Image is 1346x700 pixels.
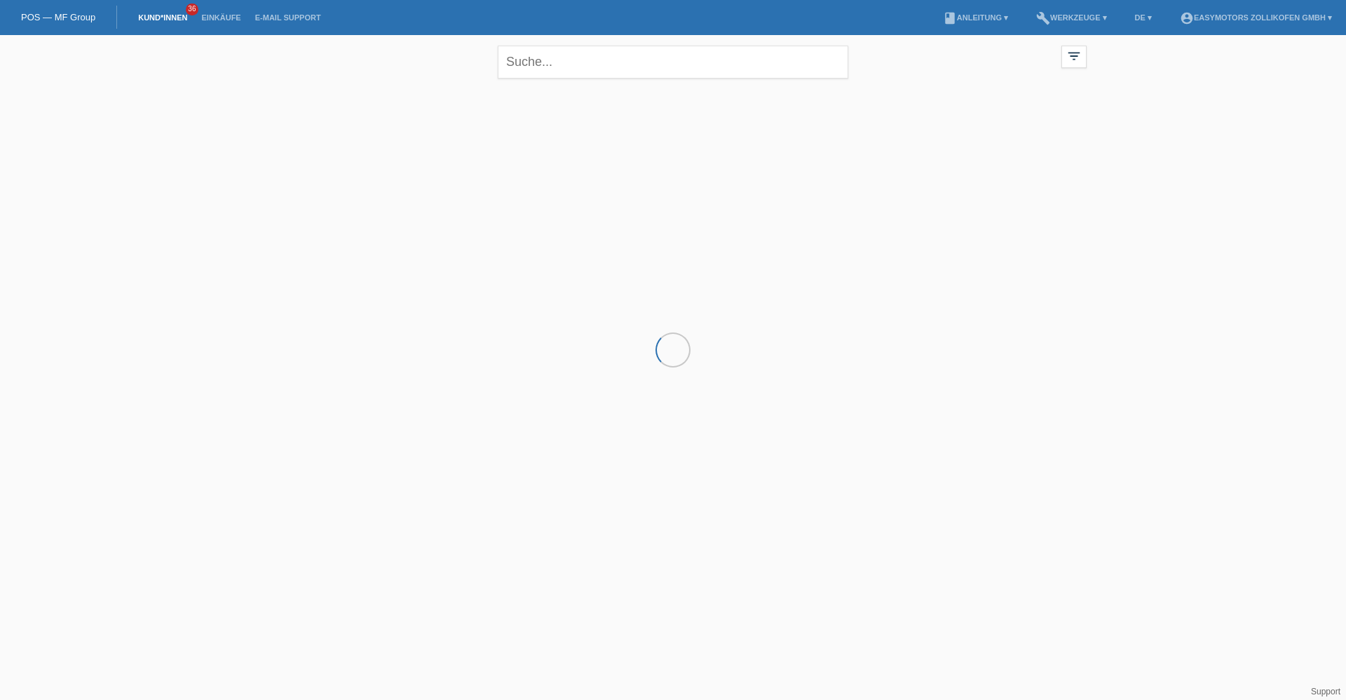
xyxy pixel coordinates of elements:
[131,13,194,22] a: Kund*innen
[1066,48,1082,64] i: filter_list
[936,13,1015,22] a: bookAnleitung ▾
[498,46,848,79] input: Suche...
[248,13,328,22] a: E-Mail Support
[1180,11,1194,25] i: account_circle
[186,4,198,15] span: 36
[943,11,957,25] i: book
[21,12,95,22] a: POS — MF Group
[1173,13,1339,22] a: account_circleEasymotors Zollikofen GmbH ▾
[194,13,247,22] a: Einkäufe
[1029,13,1114,22] a: buildWerkzeuge ▾
[1311,687,1340,696] a: Support
[1128,13,1159,22] a: DE ▾
[1036,11,1050,25] i: build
